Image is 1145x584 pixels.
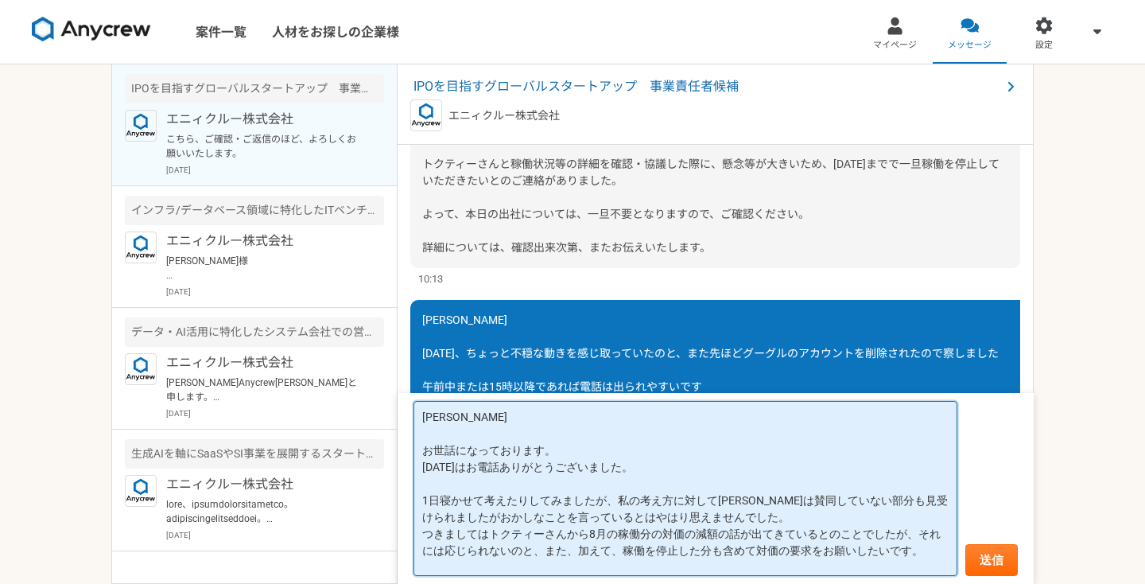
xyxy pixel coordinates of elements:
div: 生成AIを軸にSaaSやSI事業を展開するスタートアップ PM [125,439,384,469]
p: エニィクルー株式会社 [166,475,363,494]
p: エニィクルー株式会社 [448,107,560,124]
div: IPOを目指すグローバルスタートアップ 事業責任者候補 [125,74,384,103]
img: logo_text_blue_01.png [125,353,157,385]
p: [PERSON_NAME]様 ご返信、ありがとうございます。 ご状況につきまして、承知いたしました。 それではまた機会がございましたら、別案件等、ご相談させていただければと思います。 今後とも、... [166,254,363,282]
span: [PERSON_NAME] [DATE]、ちょっと不穏な動きを感じ取っていたのと、また先ほどグーグルのアカウントを削除されたので察しました 午前中または15時以降であれば電話は出られやすいです ... [422,313,999,443]
p: lore、ipsumdolorsitametco。 adipiscingelitseddoei。 【te6】incidi（ut、labor）etdolorema。 aliquaen/admini... [166,497,363,526]
span: メッセージ [948,39,992,52]
img: logo_text_blue_01.png [125,232,157,263]
span: 設定 [1035,39,1053,52]
p: エニィクルー株式会社 [166,232,363,251]
img: 8DqYSo04kwAAAAASUVORK5CYII= [32,17,151,42]
textarea: [PERSON_NAME] お世話になっております。 [DATE]はお電話ありがとうございました。 1日寝かせて考えたりしてみましたが、私の考え方に対して[PERSON_NAME]は賛同していな... [413,401,957,576]
p: エニィクルー株式会社 [166,353,363,372]
span: IPOを目指すグローバルスタートアップ 事業責任者候補 [413,77,1001,96]
button: 送信 [965,544,1018,576]
span: 本日、どこかでお電話のやり取り可能でしょうか？ トクティーさんと稼働状況等の詳細を確認・協議した際に、懸念等が大きいため、[DATE]までで一旦稼働を停止していただきたいとのご連絡がありました。... [422,124,999,254]
span: マイページ [873,39,917,52]
div: データ・AI活用に特化したシステム会社での営業顧問によるアポイント獲得支援 [125,317,384,347]
p: こちら、ご確認・ご返信のほど、よろしくお願いいたします。 [166,132,363,161]
p: [DATE] [166,407,384,419]
span: 10:13 [418,271,443,286]
p: [DATE] [166,164,384,176]
img: logo_text_blue_01.png [410,99,442,131]
p: [PERSON_NAME]Anycrew[PERSON_NAME]と申します。 ご経験を拝見し本件をご紹介可能かなと思いご案内差し上げました。 今回、物流業界（主に倉庫をお持ちの事業会社様や倉庫... [166,376,363,404]
div: インフラ/データベース領域に特化したITベンチャー PM/PMO [125,196,384,225]
p: [DATE] [166,286,384,298]
p: [DATE] [166,529,384,541]
img: logo_text_blue_01.png [125,475,157,507]
img: logo_text_blue_01.png [125,110,157,142]
p: エニィクルー株式会社 [166,110,363,129]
